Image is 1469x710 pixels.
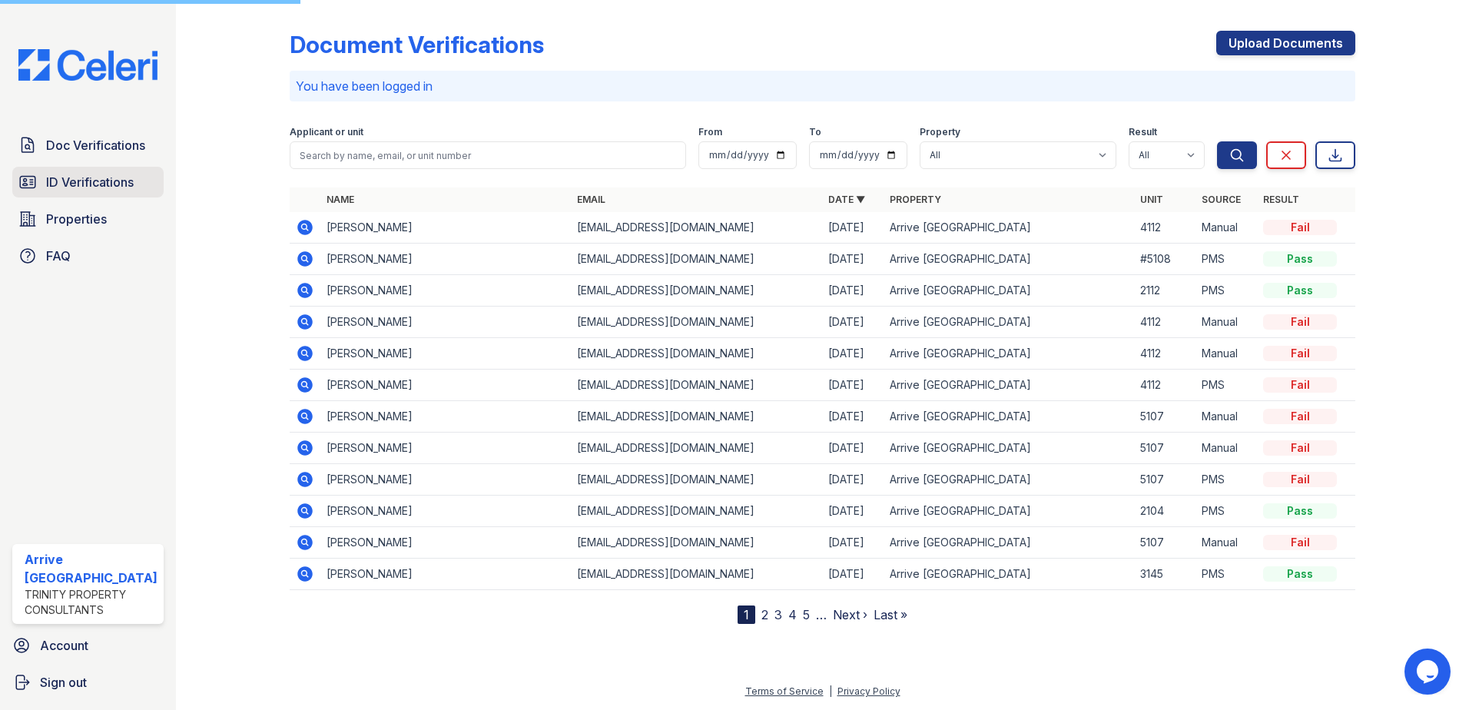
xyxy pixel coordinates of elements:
div: Arrive [GEOGRAPHIC_DATA] [25,550,158,587]
td: [DATE] [822,244,884,275]
td: Arrive [GEOGRAPHIC_DATA] [884,559,1135,590]
p: You have been logged in [296,77,1350,95]
td: PMS [1195,275,1257,307]
td: [DATE] [822,527,884,559]
a: Properties [12,204,164,234]
td: [PERSON_NAME] [320,370,572,401]
a: Unit [1140,194,1163,205]
a: Sign out [6,667,170,698]
a: FAQ [12,241,164,271]
td: PMS [1195,559,1257,590]
td: [PERSON_NAME] [320,401,572,433]
td: Manual [1195,401,1257,433]
td: 5107 [1134,433,1195,464]
div: Trinity Property Consultants [25,587,158,618]
td: [PERSON_NAME] [320,275,572,307]
span: Sign out [40,673,87,692]
div: Fail [1263,409,1337,424]
div: Fail [1263,472,1337,487]
td: [DATE] [822,307,884,338]
td: 2112 [1134,275,1195,307]
td: Arrive [GEOGRAPHIC_DATA] [884,496,1135,527]
td: Arrive [GEOGRAPHIC_DATA] [884,338,1135,370]
div: Fail [1263,220,1337,235]
a: 3 [774,607,782,622]
td: 5107 [1134,401,1195,433]
div: Pass [1263,251,1337,267]
td: [PERSON_NAME] [320,244,572,275]
td: Manual [1195,307,1257,338]
span: ID Verifications [46,173,134,191]
td: [PERSON_NAME] [320,464,572,496]
a: Property [890,194,941,205]
label: To [809,126,821,138]
td: 3145 [1134,559,1195,590]
td: [PERSON_NAME] [320,559,572,590]
td: [DATE] [822,275,884,307]
td: [PERSON_NAME] [320,433,572,464]
td: 2104 [1134,496,1195,527]
a: Privacy Policy [837,685,900,697]
td: Manual [1195,212,1257,244]
td: [EMAIL_ADDRESS][DOMAIN_NAME] [571,496,822,527]
td: [PERSON_NAME] [320,307,572,338]
label: Property [920,126,960,138]
td: [EMAIL_ADDRESS][DOMAIN_NAME] [571,433,822,464]
td: [PERSON_NAME] [320,338,572,370]
a: 4 [788,607,797,622]
a: ID Verifications [12,167,164,197]
div: 1 [738,605,755,624]
td: [EMAIL_ADDRESS][DOMAIN_NAME] [571,307,822,338]
td: Manual [1195,433,1257,464]
td: #5108 [1134,244,1195,275]
label: Applicant or unit [290,126,363,138]
input: Search by name, email, or unit number [290,141,687,169]
a: Result [1263,194,1299,205]
td: Arrive [GEOGRAPHIC_DATA] [884,370,1135,401]
a: 2 [761,607,768,622]
span: Account [40,636,88,655]
td: [EMAIL_ADDRESS][DOMAIN_NAME] [571,338,822,370]
label: Result [1129,126,1157,138]
span: FAQ [46,247,71,265]
td: Arrive [GEOGRAPHIC_DATA] [884,527,1135,559]
div: Fail [1263,535,1337,550]
td: [PERSON_NAME] [320,527,572,559]
td: 5107 [1134,464,1195,496]
td: PMS [1195,464,1257,496]
td: Arrive [GEOGRAPHIC_DATA] [884,433,1135,464]
td: [EMAIL_ADDRESS][DOMAIN_NAME] [571,275,822,307]
a: 5 [803,607,810,622]
td: [DATE] [822,433,884,464]
td: Arrive [GEOGRAPHIC_DATA] [884,275,1135,307]
td: [DATE] [822,496,884,527]
a: Doc Verifications [12,130,164,161]
td: 4112 [1134,370,1195,401]
div: Document Verifications [290,31,544,58]
td: [EMAIL_ADDRESS][DOMAIN_NAME] [571,244,822,275]
td: PMS [1195,370,1257,401]
div: Fail [1263,440,1337,456]
td: 4112 [1134,307,1195,338]
td: [DATE] [822,559,884,590]
span: … [816,605,827,624]
span: Properties [46,210,107,228]
td: [EMAIL_ADDRESS][DOMAIN_NAME] [571,212,822,244]
div: Pass [1263,503,1337,519]
span: Doc Verifications [46,136,145,154]
td: 4112 [1134,212,1195,244]
div: Pass [1263,566,1337,582]
td: [DATE] [822,370,884,401]
td: [DATE] [822,212,884,244]
td: [EMAIL_ADDRESS][DOMAIN_NAME] [571,559,822,590]
iframe: chat widget [1404,649,1454,695]
td: [EMAIL_ADDRESS][DOMAIN_NAME] [571,527,822,559]
div: | [829,685,832,697]
td: [EMAIL_ADDRESS][DOMAIN_NAME] [571,370,822,401]
td: [DATE] [822,464,884,496]
td: Arrive [GEOGRAPHIC_DATA] [884,401,1135,433]
a: Source [1202,194,1241,205]
div: Pass [1263,283,1337,298]
td: Arrive [GEOGRAPHIC_DATA] [884,307,1135,338]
